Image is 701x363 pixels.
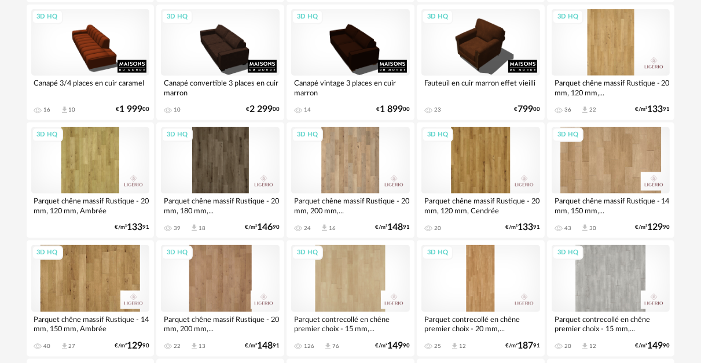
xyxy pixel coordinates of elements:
div: 3D HQ [552,246,583,260]
div: 3D HQ [162,246,193,260]
div: €/m² 90 [115,342,149,350]
a: 3D HQ Parquet contrecollé en chêne premier choix - 20 mm,... 25 Download icon 12 €/m²18791 [417,240,545,356]
div: € 00 [116,106,149,113]
div: 22 [174,343,181,350]
div: Parquet chêne massif Rustique - 20 mm, 120 mm,... [552,76,670,99]
div: 12 [589,343,596,350]
a: 3D HQ Parquet chêne massif Rustique - 20 mm, 200 mm,... 22 Download icon 13 €/m²14891 [156,240,284,356]
a: 3D HQ Canapé 3/4 places en cuir caramel 16 Download icon 10 €1 99900 [27,5,155,120]
div: 20 [434,225,441,232]
span: 129 [647,224,663,231]
a: 3D HQ Canapé vintage 3 places en cuir marron 14 €1 89900 [287,5,414,120]
span: 146 [257,224,273,231]
div: €/m² 91 [505,224,540,231]
div: 27 [69,343,76,350]
span: 149 [647,342,663,350]
div: 24 [304,225,311,232]
span: 1 999 [119,106,142,113]
div: 3D HQ [162,128,193,142]
div: 10 [174,106,181,113]
span: 799 [518,106,533,113]
div: Parquet contrecollé en chêne premier choix - 20 mm,... [421,312,540,335]
span: Download icon [581,106,589,114]
span: Download icon [581,224,589,232]
div: €/m² 90 [245,224,280,231]
span: 187 [518,342,533,350]
div: 3D HQ [32,128,63,142]
div: €/m² 91 [115,224,149,231]
div: €/m² 91 [505,342,540,350]
a: 3D HQ Parquet chêne massif Rustique - 20 mm, 120 mm, Ambrée €/m²13391 [27,123,155,238]
div: 14 [304,106,311,113]
div: € 00 [514,106,540,113]
div: Parquet chêne massif Rustique - 20 mm, 120 mm, Ambrée [31,194,150,217]
div: 13 [199,343,205,350]
div: Parquet chêne massif Rustique - 14 mm, 150 mm, Ambrée [31,312,150,335]
div: €/m² 90 [375,342,410,350]
div: 39 [174,225,181,232]
div: 3D HQ [292,128,323,142]
div: 3D HQ [32,246,63,260]
a: 3D HQ Parquet contrecollé en chêne premier choix - 15 mm,... 126 Download icon 76 €/m²14990 [287,240,414,356]
div: 76 [332,343,339,350]
span: Download icon [60,106,69,114]
a: 3D HQ Parquet chêne massif Rustique - 14 mm, 150 mm,... 43 Download icon 30 €/m²12990 [547,123,675,238]
div: 3D HQ [32,10,63,24]
div: €/m² 91 [375,224,410,231]
span: 133 [647,106,663,113]
div: Canapé 3/4 places en cuir caramel [31,76,150,99]
div: 3D HQ [552,10,583,24]
div: Parquet chêne massif Rustique - 20 mm, 200 mm,... [161,312,280,335]
div: 3D HQ [422,128,453,142]
div: Parquet chêne massif Rustique - 20 mm, 180 mm,... [161,194,280,217]
div: €/m² 91 [245,342,280,350]
a: 3D HQ Parquet contrecollé en chêne premier choix - 15 mm,... 20 Download icon 12 €/m²14990 [547,240,675,356]
div: €/m² 91 [635,106,670,113]
div: 126 [304,343,314,350]
span: 1 899 [380,106,403,113]
div: 3D HQ [422,246,453,260]
div: 23 [434,106,441,113]
div: 3D HQ [292,10,323,24]
span: Download icon [450,342,459,351]
div: €/m² 90 [635,342,670,350]
div: 3D HQ [552,128,583,142]
div: 3D HQ [292,246,323,260]
div: 36 [564,106,571,113]
a: 3D HQ Canapé convertible 3 places en cuir marron 10 €2 29900 [156,5,284,120]
div: €/m² 90 [635,224,670,231]
div: 20 [564,343,571,350]
div: 43 [564,225,571,232]
div: 12 [459,343,466,350]
div: Canapé convertible 3 places en cuir marron [161,76,280,99]
a: 3D HQ Parquet chêne massif Rustique - 20 mm, 120 mm,... 36 Download icon 22 €/m²13391 [547,5,675,120]
span: 133 [127,224,142,231]
div: Parquet contrecollé en chêne premier choix - 15 mm,... [552,312,670,335]
div: Canapé vintage 3 places en cuir marron [291,76,410,99]
a: 3D HQ Parquet chêne massif Rustique - 14 mm, 150 mm, Ambrée 40 Download icon 27 €/m²12990 [27,240,155,356]
div: 16 [329,225,336,232]
div: 3D HQ [162,10,193,24]
div: Parquet contrecollé en chêne premier choix - 15 mm,... [291,312,410,335]
div: 25 [434,343,441,350]
span: 148 [257,342,273,350]
span: 133 [518,224,533,231]
a: 3D HQ Parquet chêne massif Rustique - 20 mm, 180 mm,... 39 Download icon 18 €/m²14690 [156,123,284,238]
span: Download icon [581,342,589,351]
div: Parquet chêne massif Rustique - 20 mm, 120 mm, Cendrée [421,194,540,217]
div: € 00 [376,106,410,113]
div: 10 [69,106,76,113]
span: Download icon [324,342,332,351]
div: 22 [589,106,596,113]
span: 149 [387,342,403,350]
span: Download icon [320,224,329,232]
div: Parquet chêne massif Rustique - 20 mm, 200 mm,... [291,194,410,217]
div: 40 [44,343,51,350]
a: 3D HQ Parquet chêne massif Rustique - 20 mm, 120 mm, Cendrée 20 €/m²13391 [417,123,545,238]
a: 3D HQ Fauteuil en cuir marron effet vieilli 23 €79900 [417,5,545,120]
div: Fauteuil en cuir marron effet vieilli [421,76,540,99]
span: Download icon [190,342,199,351]
span: 2 299 [249,106,273,113]
div: 3D HQ [422,10,453,24]
span: Download icon [190,224,199,232]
